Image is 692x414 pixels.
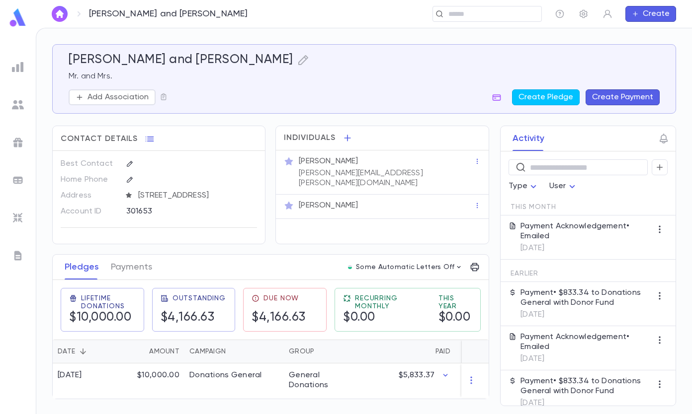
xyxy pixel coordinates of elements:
[549,182,566,190] span: User
[12,137,24,148] img: campaigns_grey.99e729a5f7ee94e3726e6486bddda8f1.svg
[299,201,358,210] p: [PERSON_NAME]
[625,6,676,22] button: Create
[435,340,450,363] div: Paid
[520,332,652,352] p: Payment Acknowledgement • Emailed
[69,71,660,81] p: Mr. and Mrs.
[344,260,466,274] button: Some Automatic Letters Off
[12,61,24,73] img: reports_grey.c525e4749d1bce6a11f5fe2a8de1b229.svg
[81,294,136,310] span: Lifetime Donations
[120,340,184,363] div: Amount
[65,255,99,279] button: Pledges
[126,204,231,218] div: 301653
[512,89,580,105] button: Create Pledge
[189,370,262,380] div: Donations General
[520,310,652,320] p: [DATE]
[284,340,358,363] div: Group
[69,53,293,68] h5: [PERSON_NAME] and [PERSON_NAME]
[460,344,476,359] button: Sort
[12,174,24,186] img: batches_grey.339ca447c9d9533ef1741baa751efc33.svg
[120,363,184,398] div: $10,000.00
[189,340,226,363] div: Campaign
[12,99,24,111] img: students_grey.60c7aba0da46da39d6d829b817ac14fc.svg
[58,370,82,380] div: [DATE]
[61,134,138,144] span: Contact Details
[586,89,660,105] button: Create Payment
[520,398,652,408] p: [DATE]
[314,344,330,359] button: Sort
[343,310,375,325] h5: $0.00
[356,263,454,271] p: Some Automatic Letters Off
[54,10,66,18] img: home_white.a664292cf8c1dea59945f0da9f25487c.svg
[184,340,284,363] div: Campaign
[69,89,156,105] button: Add Association
[520,288,652,308] p: Payment • $833.34 to Donations General with Donor Fund
[61,156,118,172] p: Best Contact
[520,243,652,253] p: [DATE]
[61,188,118,204] p: Address
[455,340,530,363] div: Outstanding
[511,203,556,211] span: This Month
[75,344,91,359] button: Sort
[509,177,539,196] div: Type
[438,310,471,325] h5: $0.00
[289,370,353,390] div: General Donations
[520,221,652,241] p: Payment Acknowledgement • Emailed
[161,310,215,325] h5: $4,166.63
[58,340,75,363] div: Date
[12,250,24,262] img: letters_grey.7941b92b52307dd3b8a917253454ce1c.svg
[173,294,226,302] span: Outstanding
[133,344,149,359] button: Sort
[511,270,538,277] span: Earlier
[87,92,149,102] p: Add Association
[438,294,472,310] span: This Year
[355,294,427,310] span: Recurring Monthly
[284,133,336,143] span: Individuals
[53,340,120,363] div: Date
[299,156,358,166] p: [PERSON_NAME]
[358,340,455,363] div: Paid
[520,376,652,396] p: Payment • $833.34 to Donations General with Donor Fund
[134,191,258,201] span: [STREET_ADDRESS]
[89,8,248,19] p: [PERSON_NAME] and [PERSON_NAME]
[513,126,544,151] button: Activity
[549,177,578,196] div: User
[61,172,118,188] p: Home Phone
[420,344,435,359] button: Sort
[263,294,299,302] span: Due Now
[12,212,24,224] img: imports_grey.530a8a0e642e233f2baf0ef88e8c9fcb.svg
[8,8,28,27] img: logo
[69,310,131,325] h5: $10,000.00
[252,310,306,325] h5: $4,166.63
[226,344,242,359] button: Sort
[289,340,314,363] div: Group
[520,354,652,364] p: [DATE]
[61,204,118,219] p: Account ID
[111,255,152,279] button: Payments
[299,168,474,188] p: [PERSON_NAME][EMAIL_ADDRESS][PERSON_NAME][DOMAIN_NAME]
[509,182,527,190] span: Type
[399,370,434,380] p: $5,833.37
[149,340,179,363] div: Amount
